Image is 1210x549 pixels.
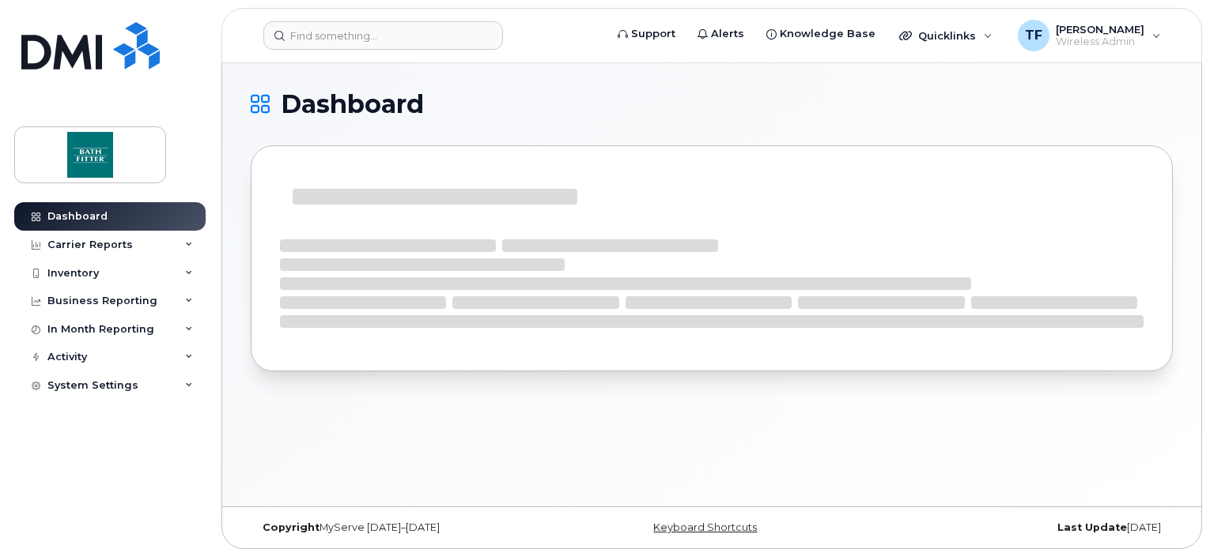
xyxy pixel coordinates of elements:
[263,521,320,533] strong: Copyright
[281,92,424,116] span: Dashboard
[251,521,558,534] div: MyServe [DATE]–[DATE]
[865,521,1173,534] div: [DATE]
[653,521,757,533] a: Keyboard Shortcuts
[1057,521,1127,533] strong: Last Update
